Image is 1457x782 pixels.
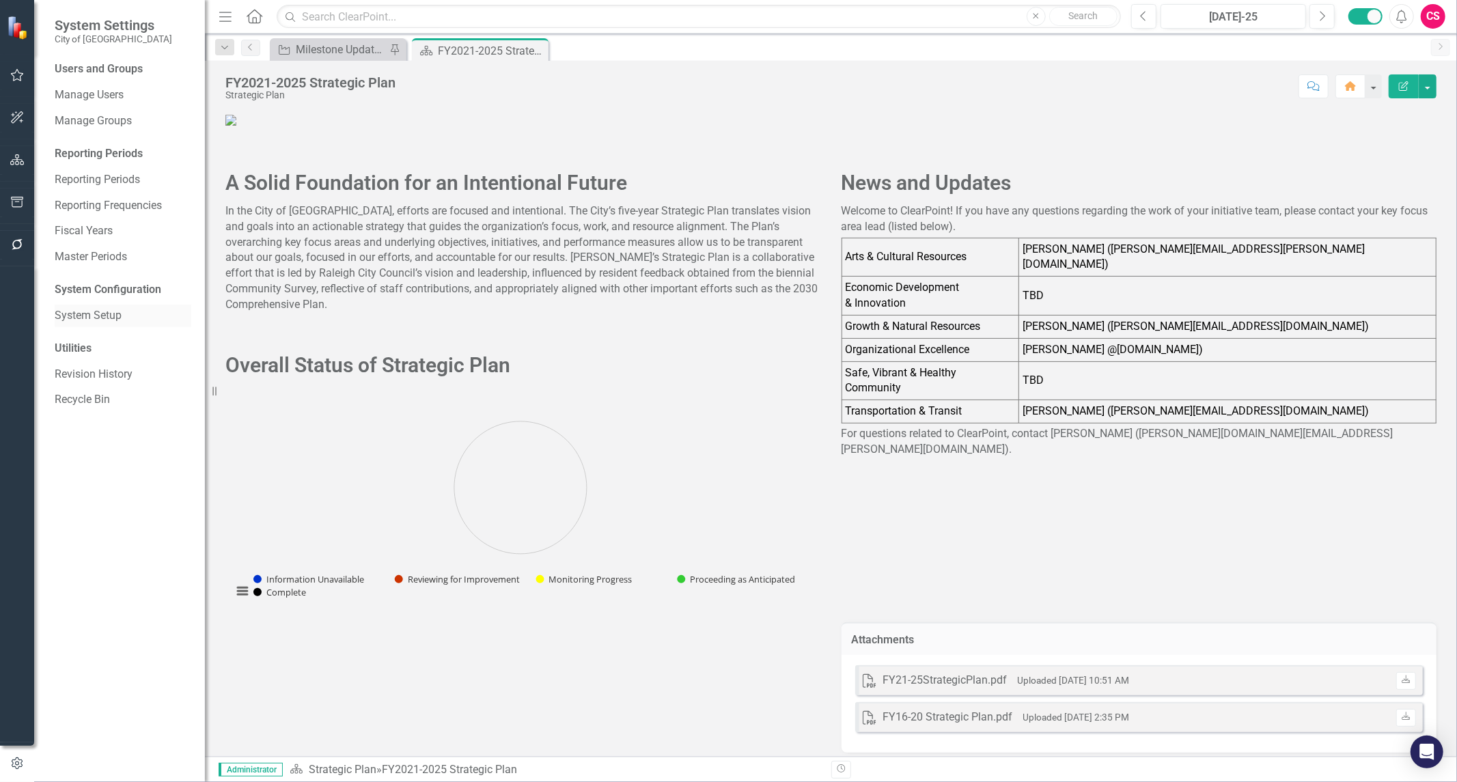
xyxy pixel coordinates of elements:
div: [DATE]-25 [1165,9,1301,25]
div: FY16-20 Strategic Plan.pdf [883,710,1013,725]
div: FY2021-2025 Strategic Plan [382,763,517,776]
a: Master Periods [55,249,191,265]
button: Show Complete [253,587,306,598]
td: [PERSON_NAME] ([PERSON_NAME][EMAIL_ADDRESS][DOMAIN_NAME]) [1019,400,1437,423]
span: Search [1068,10,1098,21]
text: Reviewing for Improvement [408,573,520,585]
div: Strategic Plan [225,90,396,100]
strong: A Solid Foundation for an Intentional Future [225,171,627,195]
img: Stategic%20Plan_Web_1.jpg [225,115,236,126]
span: News and Updates [842,171,1012,195]
div: Chart. Highcharts interactive chart. [225,408,821,613]
td: Economic Development & Innovation [842,277,1019,316]
td: TBD [1019,277,1437,316]
button: Show Monitoring Progress [536,574,633,585]
a: Recycle Bin [55,392,191,408]
a: Manage Groups [55,113,191,129]
div: Open Intercom Messenger [1411,736,1443,768]
a: Manage Users [55,87,191,103]
div: System Configuration [55,282,191,298]
button: Show Reviewing for Improvement [395,574,521,585]
td: [PERSON_NAME] ([PERSON_NAME][EMAIL_ADDRESS][PERSON_NAME][DOMAIN_NAME]) [1019,238,1437,277]
span: System Settings [55,17,172,33]
div: Users and Groups [55,61,191,77]
div: FY2021-2025 Strategic Plan [438,42,545,59]
h3: Attachments [852,634,1427,646]
a: Fiscal Years [55,223,191,239]
td: Organizational Excellence [842,338,1019,361]
p: In the City of [GEOGRAPHIC_DATA], efforts are focused and intentional. The City’s five-year Strat... [225,201,821,316]
a: Revision History [55,367,191,382]
button: View chart menu, Chart [232,581,251,600]
img: ClearPoint Strategy [6,15,31,40]
input: Search ClearPoint... [277,5,1121,29]
button: CS [1421,4,1445,29]
td: Arts & Cultural Resources [842,238,1019,277]
small: Uploaded [DATE] 2:35 PM [1023,712,1130,723]
button: Search [1049,7,1118,26]
td: Safe, Vibrant & Healthy Community [842,361,1019,400]
td: Transportation & Transit [842,400,1019,423]
div: FY2021-2025 Strategic Plan [225,75,396,90]
button: Show Information Unavailable [253,574,365,585]
span: Administrator [219,763,283,777]
button: [DATE]-25 [1161,4,1306,29]
svg: Interactive chart [225,408,816,613]
a: Milestone Updates [273,41,386,58]
text: Complete [266,586,306,598]
strong: Overall Status of Strategic Plan [225,353,510,377]
div: Reporting Periods [55,146,191,162]
div: » [290,762,821,778]
a: Reporting Frequencies [55,198,191,214]
td: [PERSON_NAME] ([PERSON_NAME][EMAIL_ADDRESS][DOMAIN_NAME]) [1019,315,1437,338]
span: For questions related to ClearPoint, contact [PERSON_NAME] ([PERSON_NAME][DOMAIN_NAME][EMAIL_ADDR... [842,427,1393,456]
div: FY21-25StrategicPlan.pdf [883,673,1008,688]
div: Utilities [55,341,191,357]
a: Strategic Plan [309,763,376,776]
button: Show Proceeding as Anticipated [677,574,795,585]
p: Welcome to ClearPoint! If you have any questions regarding the work of your initiative team, plea... [842,201,1437,238]
small: Uploaded [DATE] 10:51 AM [1018,675,1130,686]
div: Milestone Updates [296,41,386,58]
a: System Setup [55,308,191,324]
td: [PERSON_NAME] @[DOMAIN_NAME]) [1019,338,1437,361]
td: TBD [1019,361,1437,400]
text: Information Unavailable [266,573,364,585]
text: Monitoring Progress [549,573,633,585]
text: Proceeding as Anticipated [690,573,795,585]
td: Growth & Natural Resources [842,315,1019,338]
small: City of [GEOGRAPHIC_DATA] [55,33,172,44]
a: Reporting Periods [55,172,191,188]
